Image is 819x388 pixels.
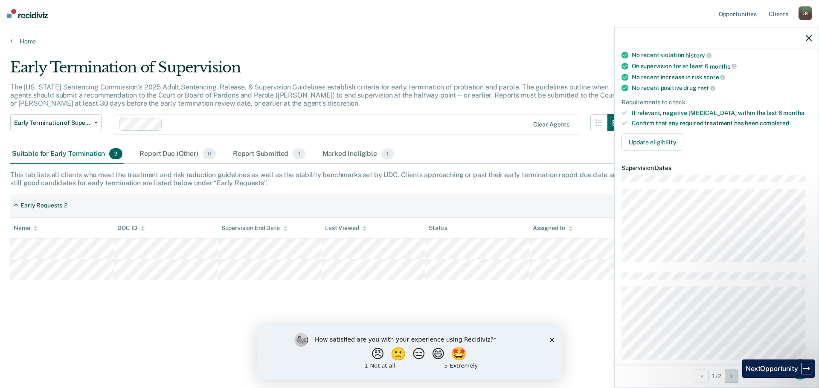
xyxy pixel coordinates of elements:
[10,83,617,107] p: The [US_STATE] Sentencing Commission’s 2025 Adult Sentencing, Release, & Supervision Guidelines e...
[109,148,122,159] span: 2
[760,120,789,126] span: completed
[698,84,715,91] span: test
[10,37,809,45] a: Home
[203,148,216,159] span: 0
[632,62,812,70] div: On supervision for at least 6
[783,109,804,116] span: months
[632,52,812,59] div: No recent violation
[632,120,812,127] div: Confirm that any required treatment has been
[710,63,737,69] span: months
[381,148,394,159] span: 1
[7,9,48,18] img: Recidiviz
[64,202,67,209] div: 2
[632,73,812,81] div: No recent increase in risk
[632,84,812,92] div: No recent positive drug
[221,224,288,232] div: Supervision End Date
[615,365,819,387] div: 1 / 2
[325,224,366,232] div: Last Viewed
[231,145,307,164] div: Report Submitted
[622,164,812,172] dt: Supervision Dates
[695,369,709,383] button: Previous Opportunity
[321,145,396,164] div: Marked Ineligible
[533,121,569,128] div: Clear agents
[138,145,217,164] div: Report Due (Other)
[622,98,812,106] div: Requirements to check
[14,119,91,126] span: Early Termination of Supervision
[14,224,38,232] div: Name
[703,74,725,80] span: score
[725,369,738,383] button: Next Opportunity
[10,171,809,187] div: This tab lists all clients who meet the treatment and risk reduction guidelines as well as the st...
[293,148,305,159] span: 1
[685,52,712,59] span: history
[257,325,562,379] iframe: Survey by Kim from Recidiviz
[533,224,573,232] div: Assigned to
[632,109,812,116] div: If relevant, negative [MEDICAL_DATA] within the last 6
[10,59,624,83] div: Early Termination of Supervision
[20,202,62,209] div: Early Requests
[429,224,447,232] div: Status
[790,359,810,379] iframe: Intercom live chat
[10,145,124,164] div: Suitable for Early Termination
[117,224,145,232] div: DOC ID
[799,6,812,20] div: J R
[622,134,683,151] button: Update eligibility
